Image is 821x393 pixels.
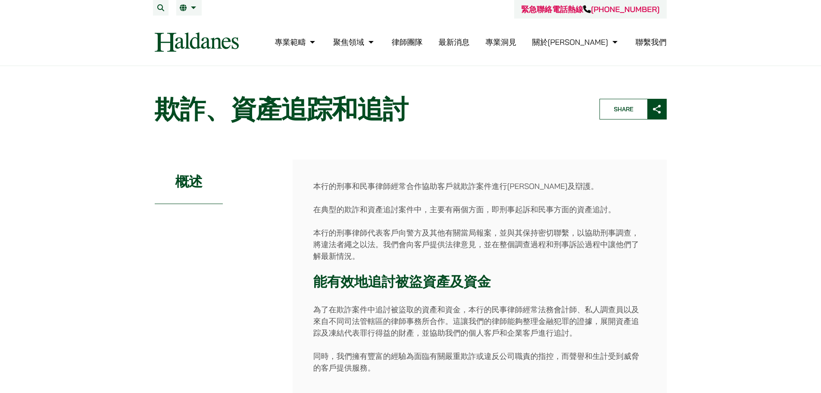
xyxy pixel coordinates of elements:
img: Logo of Haldanes [155,32,239,52]
a: 關於何敦 [532,37,620,47]
p: 本行的刑事和民事律師經常合作協助客戶就欺詐案件進行[PERSON_NAME]及辯護。 [313,180,646,192]
a: 聚焦領域 [333,37,376,47]
p: 同時，我們擁有豐富的經驗為面臨有關嚴重欺詐或違反公司職責的指控，而聲譽和生計受到威脅的客戶提供服務。 [313,350,646,374]
a: 律師團隊 [392,37,423,47]
a: 繁 [180,4,198,11]
a: 聯繫我們 [636,37,667,47]
p: 在典型的欺詐和資產追討案件中，主要有兩個方面，即刑事起訴和民事方面的資產追討。 [313,204,646,215]
h3: 能有效地追討被盜資產及資金 [313,274,646,290]
a: 專業範疇 [275,37,317,47]
p: 為了在欺詐案件中追討被盜取的資產和資金，本行的民事律師經常法務會計師、私人調查員以及來自不同司法管轄區的律師事務所合作。這讓我們的律師能夠整理金融犯罪的證據，展開資產追踪及凍結代表罪行得益的財產... [313,304,646,339]
a: 緊急聯絡電話熱線[PHONE_NUMBER] [521,4,659,14]
span: Share [600,99,647,119]
a: 專業洞見 [485,37,516,47]
button: Share [599,99,667,119]
h1: 欺詐、資產追踪和追討 [155,94,585,125]
a: 最新消息 [438,37,469,47]
p: 本行的刑事律師代表客戶向警方及其他有關當局報案，並與其保持密切聯繫，以協助刑事調查，將違法者繩之以法。我們會向客戶提供法律意見，並在整個調查過程和刑事訴訟過程中讓他們了解最新情況。 [313,227,646,262]
h2: 概述 [155,160,223,204]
